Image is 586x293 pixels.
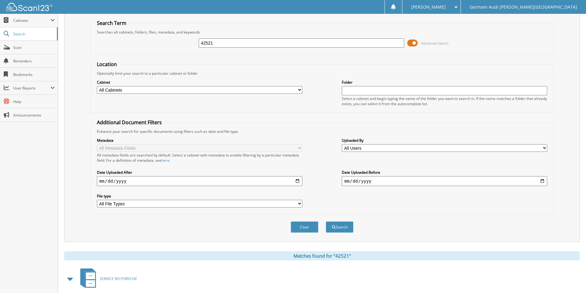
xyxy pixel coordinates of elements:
label: Date Uploaded After [97,170,302,175]
label: File type [97,193,302,199]
label: Date Uploaded Before [342,170,547,175]
span: Help [13,99,55,104]
label: Cabinet [97,80,302,85]
span: User Reports [13,85,50,91]
legend: Search Term [94,20,130,26]
span: Bookmarks [13,72,55,77]
input: end [342,176,547,186]
legend: Additional Document Filters [94,119,165,126]
label: Folder [342,80,547,85]
div: Enhance your search for specific documents using filters such as date and file type. [94,129,550,134]
span: Advanced Search [421,41,448,46]
span: Reminders [13,58,55,64]
span: Cabinets [13,18,50,23]
button: Search [326,221,353,233]
span: [PERSON_NAME] [411,5,446,9]
span: Announcements [13,113,55,118]
div: Select a cabinet and begin typing the name of the folder you want to search in. If the name match... [342,96,547,106]
img: scan123-logo-white.svg [6,3,52,11]
a: here [161,158,169,163]
button: Clear [291,221,318,233]
legend: Location [94,61,120,68]
label: Metadata [97,138,302,143]
div: Searches all cabinets, folders, files, metadata, and keywords [94,30,550,35]
input: start [97,176,302,186]
span: Germain Audi [PERSON_NAME][GEOGRAPHIC_DATA] [470,5,577,9]
span: Search [13,31,54,37]
label: Uploaded By [342,138,547,143]
a: SERVICE RO PORSCHE [77,267,137,291]
span: Scan [13,45,55,50]
div: Optionally limit your search to a particular cabinet or folder [94,71,550,76]
iframe: Chat Widget [555,263,586,293]
div: Matches found for "42521" [64,251,580,260]
span: SERVICE RO PORSCHE [100,276,137,281]
div: All metadata fields are searched by default. Select a cabinet with metadata to enable filtering b... [97,152,302,163]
